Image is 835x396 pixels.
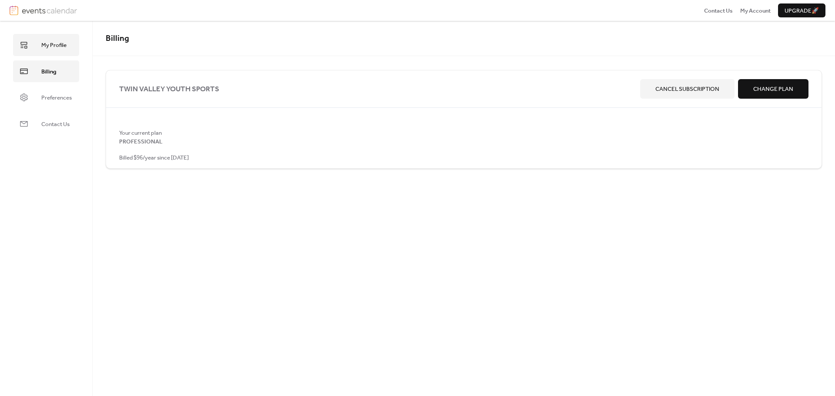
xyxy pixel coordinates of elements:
[655,85,719,93] span: Cancel Subscription
[753,85,793,93] span: Change Plan
[704,7,733,15] span: Contact Us
[22,6,77,15] img: logotype
[13,60,79,82] a: Billing
[740,6,771,15] a: My Account
[119,83,637,95] span: TWIN VALLEY YOUTH SPORTS
[778,3,825,17] button: Upgrade🚀
[740,7,771,15] span: My Account
[119,153,189,162] span: Billed $96/year since [DATE]
[41,93,72,102] span: Preferences
[13,113,79,135] a: Contact Us
[13,34,79,56] a: My Profile
[785,7,819,15] span: Upgrade 🚀
[119,137,163,146] span: PROFESSIONAL
[704,6,733,15] a: Contact Us
[10,6,18,15] img: logo
[640,79,735,98] button: Cancel Subscription
[13,87,79,108] a: Preferences
[41,41,67,50] span: My Profile
[106,30,129,47] span: Billing
[738,79,808,98] button: Change Plan
[119,129,809,137] span: Your current plan
[41,67,56,76] span: Billing
[41,120,70,129] span: Contact Us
